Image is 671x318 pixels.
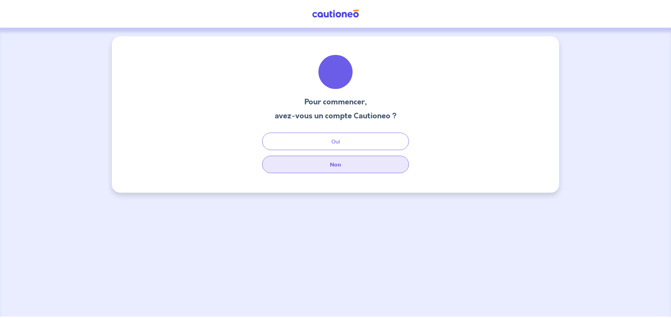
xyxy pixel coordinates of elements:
button: Oui [262,133,409,150]
img: Cautioneo [309,9,362,18]
h3: Pour commencer, [275,96,397,108]
h3: avez-vous un compte Cautioneo ? [275,110,397,121]
button: Non [262,156,409,173]
img: illu_welcome.svg [317,53,354,91]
